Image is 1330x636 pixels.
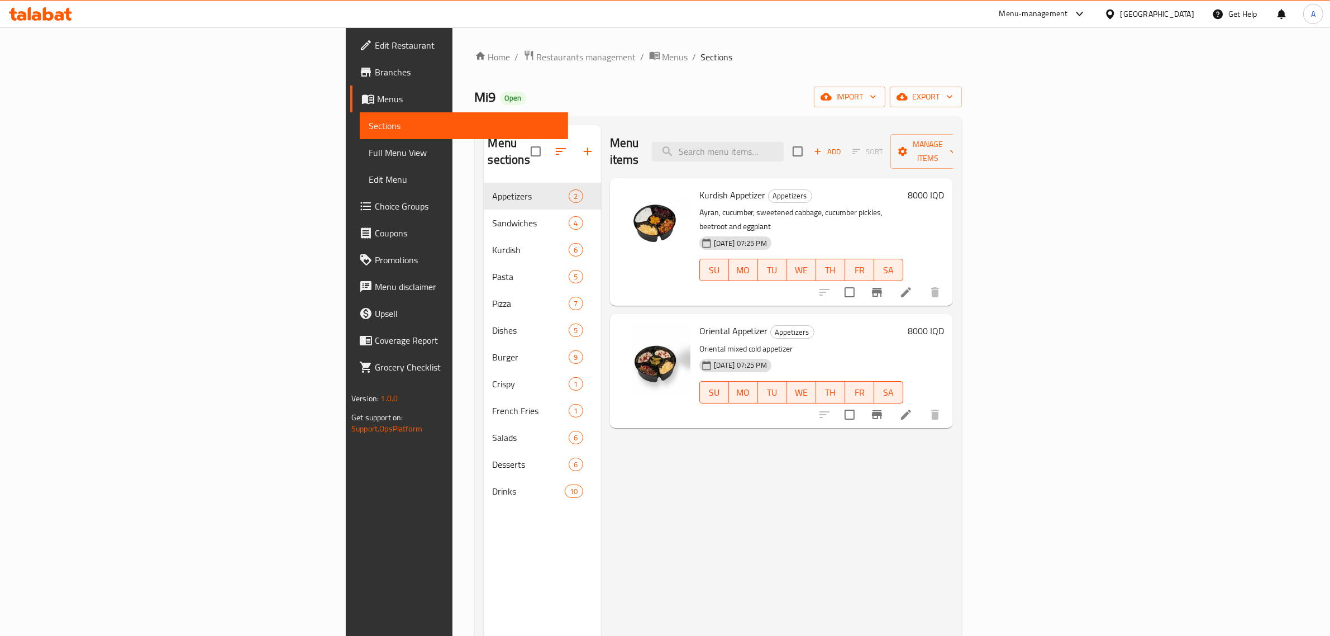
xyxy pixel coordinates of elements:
span: 6 [569,459,582,470]
span: Select section first [845,143,890,160]
span: Select all sections [524,140,547,163]
span: Appetizers [493,189,569,203]
h2: Menu items [610,135,639,168]
span: Menus [662,50,688,64]
span: Drinks [493,485,565,498]
span: Manage items [899,137,956,165]
span: 2 [569,191,582,202]
span: Sections [701,50,733,64]
div: Crispy1 [484,371,601,397]
h6: 8000 IQD [908,323,944,339]
div: Pizza7 [484,290,601,317]
span: Oriental Appetizer [699,322,768,339]
div: [GEOGRAPHIC_DATA] [1121,8,1194,20]
span: 6 [569,245,582,255]
a: Menu disclaimer [350,273,568,300]
button: SA [874,381,903,404]
button: WE [787,259,816,281]
span: Choice Groups [375,200,559,213]
a: Coverage Report [350,327,568,354]
span: Sort sections [547,138,574,165]
button: SA [874,259,903,281]
span: French Fries [493,404,569,417]
button: FR [845,259,874,281]
button: SU [699,381,729,404]
span: SU [704,385,724,401]
span: Salads [493,431,569,444]
a: Branches [350,59,568,86]
button: Manage items [890,134,965,169]
span: WE [792,262,812,278]
span: Crispy [493,377,569,391]
a: Edit Restaurant [350,32,568,59]
span: Menus [377,92,559,106]
div: Desserts [493,458,569,471]
span: Coupons [375,226,559,240]
div: Kurdish6 [484,236,601,263]
div: items [569,189,583,203]
span: Select to update [838,403,861,426]
span: Appetizers [771,326,814,339]
span: 10 [565,486,582,497]
span: 9 [569,352,582,363]
div: Sandwiches [493,216,569,230]
span: Burger [493,350,569,364]
img: Oriental Appetizer [619,323,690,395]
span: 1 [569,379,582,390]
span: Pizza [493,297,569,310]
div: items [569,404,583,417]
span: Branches [375,65,559,79]
a: Upsell [350,300,568,327]
a: Full Menu View [360,139,568,166]
div: Pasta [493,270,569,283]
span: Kurdish [493,243,569,257]
span: TH [821,385,841,401]
span: Coverage Report [375,334,559,347]
span: Edit Menu [369,173,559,186]
button: Add section [574,138,601,165]
div: Salads6 [484,424,601,451]
a: Edit menu item [899,408,913,421]
div: items [569,431,583,444]
span: Edit Restaurant [375,39,559,52]
span: Menu disclaimer [375,280,559,293]
span: Select section [786,140,809,163]
h6: 8000 IQD [908,187,944,203]
button: TU [758,381,787,404]
span: Add [812,145,842,158]
p: Oriental mixed cold appetizer [699,342,903,356]
span: export [899,90,953,104]
button: export [890,87,962,107]
div: items [569,216,583,230]
div: Pasta5 [484,263,601,290]
span: 4 [569,218,582,229]
button: Add [809,143,845,160]
span: FR [850,385,870,401]
div: French Fries1 [484,397,601,424]
button: Branch-specific-item [864,401,890,428]
div: items [569,350,583,364]
span: Kurdish Appetizer [699,187,766,203]
span: SU [704,262,724,278]
span: Select to update [838,281,861,304]
span: 6 [569,433,582,443]
span: [DATE] 07:25 PM [709,238,771,249]
span: Restaurants management [537,50,636,64]
p: Ayran, cucumber, sweetened cabbage, cucumber pickles, beetroot and eggplant [699,206,903,234]
a: Grocery Checklist [350,354,568,381]
button: Branch-specific-item [864,279,890,306]
span: WE [792,385,812,401]
a: Choice Groups [350,193,568,220]
span: Promotions [375,253,559,267]
button: delete [922,401,948,428]
img: Kurdish Appetizer [619,187,690,259]
span: Dishes [493,324,569,337]
button: delete [922,279,948,306]
div: items [569,458,583,471]
span: Upsell [375,307,559,320]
